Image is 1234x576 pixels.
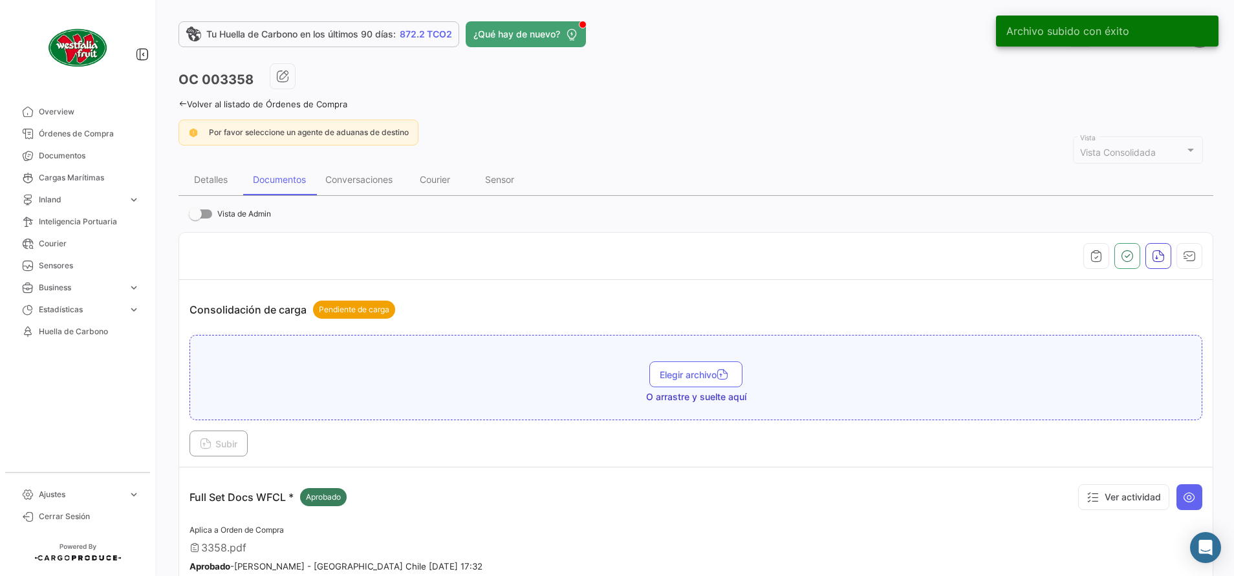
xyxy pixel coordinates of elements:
[10,145,145,167] a: Documentos
[39,172,140,184] span: Cargas Marítimas
[201,541,246,554] span: 3358.pdf
[128,304,140,315] span: expand_more
[194,174,228,185] div: Detalles
[319,304,389,315] span: Pendiente de carga
[39,260,140,272] span: Sensores
[45,16,110,80] img: client-50.png
[217,206,271,222] span: Vista de Admin
[10,101,145,123] a: Overview
[325,174,393,185] div: Conversaciones
[10,255,145,277] a: Sensores
[473,28,560,41] span: ¿Qué hay de nuevo?
[253,174,306,185] div: Documentos
[209,127,409,137] span: Por favor seleccione un agente de aduanas de destino
[189,561,230,571] b: Aprobado
[1080,147,1156,158] mat-select-trigger: Vista Consolidada
[189,431,248,456] button: Subir
[128,489,140,500] span: expand_more
[1006,25,1129,37] span: Archivo subido con éxito
[39,194,123,206] span: Inland
[660,369,732,380] span: Elegir archivo
[189,561,482,571] small: - [PERSON_NAME] - [GEOGRAPHIC_DATA] Chile [DATE] 17:32
[128,282,140,293] span: expand_more
[39,150,140,162] span: Documentos
[39,511,140,522] span: Cerrar Sesión
[10,233,145,255] a: Courier
[1078,484,1169,510] button: Ver actividad
[646,390,746,403] span: O arrastre y suelte aquí
[1190,532,1221,563] div: Abrir Intercom Messenger
[39,326,140,337] span: Huella de Carbono
[189,301,395,319] p: Consolidación de carga
[179,99,347,109] a: Volver al listado de Órdenes de Compra
[39,489,123,500] span: Ajustes
[200,438,237,449] span: Subir
[420,174,450,185] div: Courier
[179,70,254,89] h3: OC 003358
[306,491,341,503] span: Aprobado
[10,321,145,343] a: Huella de Carbono
[39,238,140,250] span: Courier
[39,282,123,293] span: Business
[485,174,514,185] div: Sensor
[10,123,145,145] a: Órdenes de Compra
[649,361,742,387] button: Elegir archivo
[206,28,396,41] span: Tu Huella de Carbono en los últimos 90 días:
[39,106,140,118] span: Overview
[128,194,140,206] span: expand_more
[466,21,586,47] button: ¿Qué hay de nuevo?
[189,525,284,535] span: Aplica a Orden de Compra
[179,21,459,47] a: Tu Huella de Carbono en los últimos 90 días:872.2 TCO2
[189,488,347,506] p: Full Set Docs WFCL *
[10,167,145,189] a: Cargas Marítimas
[39,128,140,140] span: Órdenes de Compra
[39,216,140,228] span: Inteligencia Portuaria
[10,211,145,233] a: Inteligencia Portuaria
[400,28,452,41] span: 872.2 TCO2
[39,304,123,315] span: Estadísticas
